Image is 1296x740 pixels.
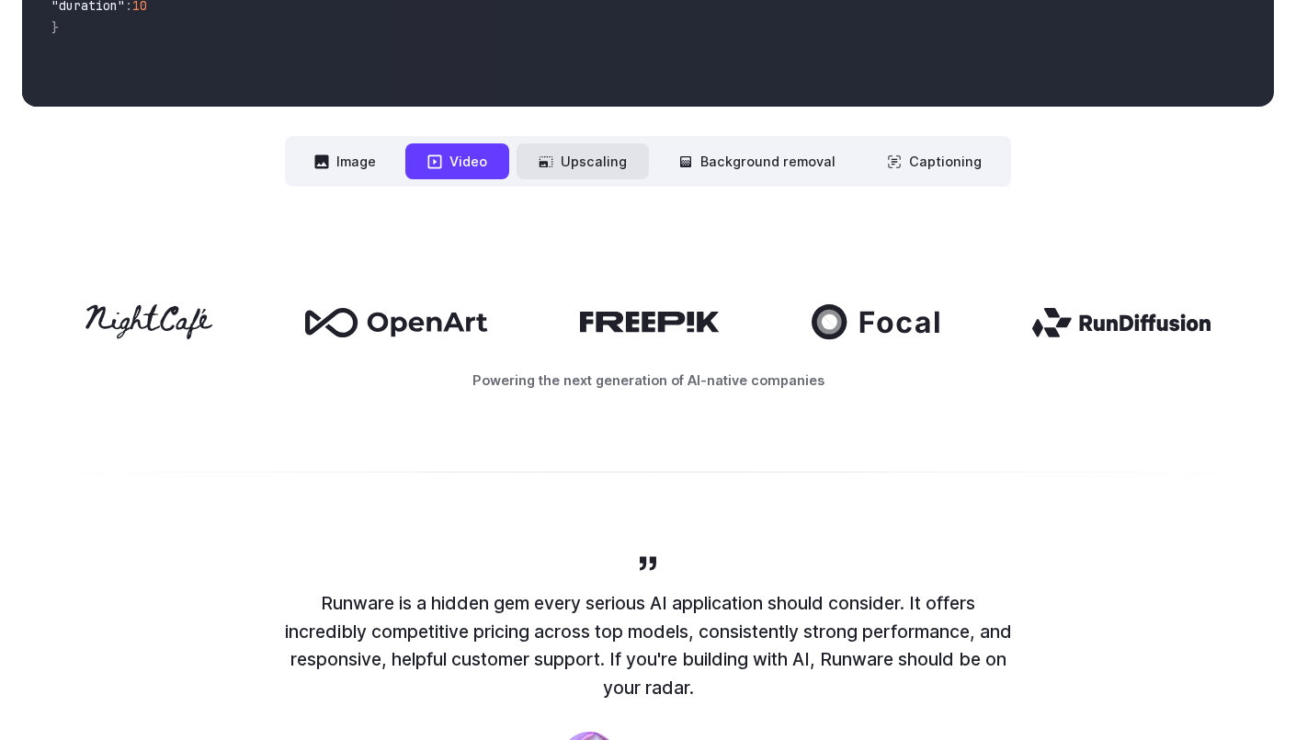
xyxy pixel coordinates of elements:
[280,589,1016,702] p: Runware is a hidden gem every serious AI application should consider. It offers incredibly compet...
[292,143,398,179] button: Image
[405,143,509,179] button: Video
[656,143,858,179] button: Background removal
[51,19,59,36] span: }
[517,143,649,179] button: Upscaling
[22,370,1274,391] p: Powering the next generation of AI-native companies
[865,143,1004,179] button: Captioning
